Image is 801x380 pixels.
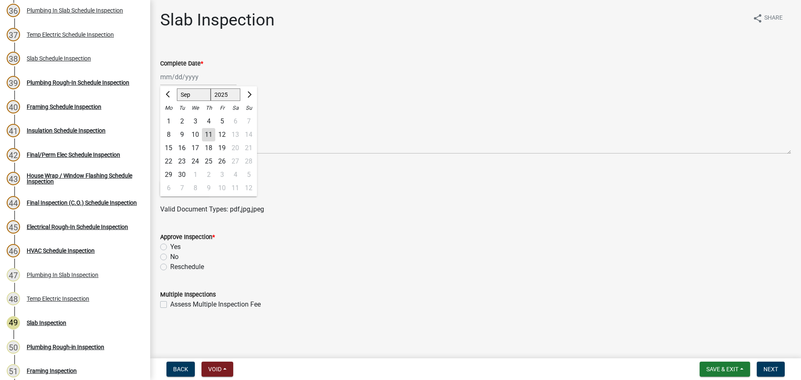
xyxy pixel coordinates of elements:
div: Monday, October 6, 2025 [162,181,175,195]
div: 9 [175,128,189,141]
div: Monday, September 22, 2025 [162,155,175,168]
div: 15 [162,141,175,155]
div: Monday, September 1, 2025 [162,115,175,128]
div: Su [242,101,255,115]
div: 5 [215,115,229,128]
label: Yes [170,242,181,252]
div: Friday, September 12, 2025 [215,128,229,141]
button: Save & Exit [700,362,750,377]
div: Tuesday, September 30, 2025 [175,168,189,181]
div: 10 [189,128,202,141]
div: 9 [202,181,215,195]
div: Electrical Rough-In Schedule Inspection [27,224,128,230]
div: Final Inspection (C.O.) Schedule Inspection [27,200,137,206]
div: Friday, October 10, 2025 [215,181,229,195]
div: 37 [7,28,20,41]
div: Monday, September 15, 2025 [162,141,175,155]
div: Tuesday, September 23, 2025 [175,155,189,168]
button: Next month [244,88,254,101]
label: Reschedule [170,262,204,272]
div: 17 [189,141,202,155]
div: Wednesday, September 10, 2025 [189,128,202,141]
div: 48 [7,292,20,305]
span: Void [208,366,222,372]
div: Wednesday, October 1, 2025 [189,168,202,181]
div: Th [202,101,215,115]
h1: Slab Inspection [160,10,275,30]
div: Temp Electric Inspection [27,296,89,302]
div: 6 [162,181,175,195]
div: Insulation Schedule Inspection [27,128,106,133]
div: 12 [215,128,229,141]
div: Plumbing Rough-in Inspection [27,344,104,350]
div: Friday, September 5, 2025 [215,115,229,128]
div: 1 [189,168,202,181]
div: 29 [162,168,175,181]
div: Thursday, September 18, 2025 [202,141,215,155]
div: 11 [202,128,215,141]
button: Previous month [164,88,174,101]
div: Thursday, October 9, 2025 [202,181,215,195]
div: Tu [175,101,189,115]
div: Monday, September 8, 2025 [162,128,175,141]
div: Wednesday, September 17, 2025 [189,141,202,155]
div: Wednesday, October 8, 2025 [189,181,202,195]
label: Multiple Inspections [160,292,216,298]
label: Assess Multiple Inspection Fee [170,299,261,310]
div: Tuesday, September 16, 2025 [175,141,189,155]
span: Back [173,366,188,372]
div: Thursday, October 2, 2025 [202,168,215,181]
label: No [170,252,179,262]
div: 26 [215,155,229,168]
div: Friday, September 19, 2025 [215,141,229,155]
div: Thursday, September 25, 2025 [202,155,215,168]
button: Void [202,362,233,377]
div: 51 [7,364,20,377]
div: 39 [7,76,20,89]
div: 8 [162,128,175,141]
div: 30 [175,168,189,181]
div: Friday, October 3, 2025 [215,168,229,181]
div: 38 [7,52,20,65]
button: Back [166,362,195,377]
div: 2 [202,168,215,181]
div: Mo [162,101,175,115]
div: Tuesday, October 7, 2025 [175,181,189,195]
div: Fr [215,101,229,115]
div: Framing Inspection [27,368,77,374]
div: Wednesday, September 24, 2025 [189,155,202,168]
div: Friday, September 26, 2025 [215,155,229,168]
div: 46 [7,244,20,257]
div: Plumbing Rough-In Schedule Inspection [27,80,129,86]
label: Complete Date [160,61,203,67]
div: Plumbing In Slab Inspection [27,272,98,278]
i: share [753,13,763,23]
div: 1 [162,115,175,128]
div: 50 [7,340,20,354]
button: shareShare [746,10,789,26]
div: 4 [202,115,215,128]
div: Wednesday, September 3, 2025 [189,115,202,128]
div: 22 [162,155,175,168]
select: Select year [211,88,241,101]
input: mm/dd/yyyy [160,68,237,86]
span: Next [763,366,778,372]
div: House Wrap / Window Flashing Schedule Inspection [27,173,137,184]
div: 40 [7,100,20,113]
span: Save & Exit [706,366,738,372]
div: Final/Perm Elec Schedule Inspection [27,152,120,158]
div: 2 [175,115,189,128]
button: Next [757,362,785,377]
div: 36 [7,4,20,17]
div: 10 [215,181,229,195]
div: Slab Inspection [27,320,66,326]
div: 41 [7,124,20,137]
div: We [189,101,202,115]
div: Monday, September 29, 2025 [162,168,175,181]
div: 45 [7,220,20,234]
div: Framing Schedule Inspection [27,104,101,110]
div: 25 [202,155,215,168]
div: 18 [202,141,215,155]
div: 43 [7,172,20,185]
div: 23 [175,155,189,168]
